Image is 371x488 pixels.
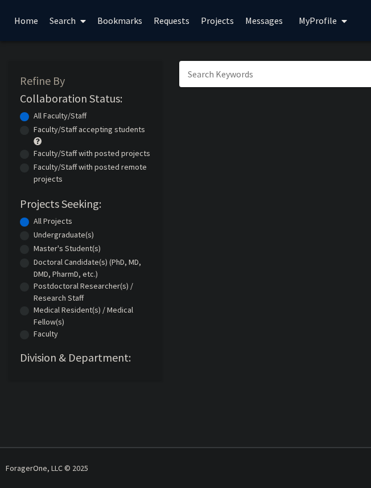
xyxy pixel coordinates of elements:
label: All Projects [34,215,72,227]
label: Doctoral Candidate(s) (PhD, MD, DMD, PharmD, etc.) [34,256,151,280]
h2: Collaboration Status: [20,92,151,105]
label: Faculty/Staff accepting students [34,124,145,136]
label: Faculty [34,328,58,340]
span: Refine By [20,73,65,88]
a: Requests [148,1,195,40]
label: Medical Resident(s) / Medical Fellow(s) [34,304,151,328]
a: Home [9,1,44,40]
h2: Projects Seeking: [20,197,151,211]
label: All Faculty/Staff [34,110,86,122]
a: Projects [195,1,240,40]
label: Master's Student(s) [34,243,101,255]
h2: Division & Department: [20,351,151,364]
label: Postdoctoral Researcher(s) / Research Staff [34,280,151,304]
label: Faculty/Staff with posted remote projects [34,161,151,185]
span: My Profile [299,15,337,26]
a: Search [44,1,92,40]
a: Messages [240,1,288,40]
a: Bookmarks [92,1,148,40]
label: Undergraduate(s) [34,229,94,241]
label: Faculty/Staff with posted projects [34,147,150,159]
div: ForagerOne, LLC © 2025 [6,448,88,488]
